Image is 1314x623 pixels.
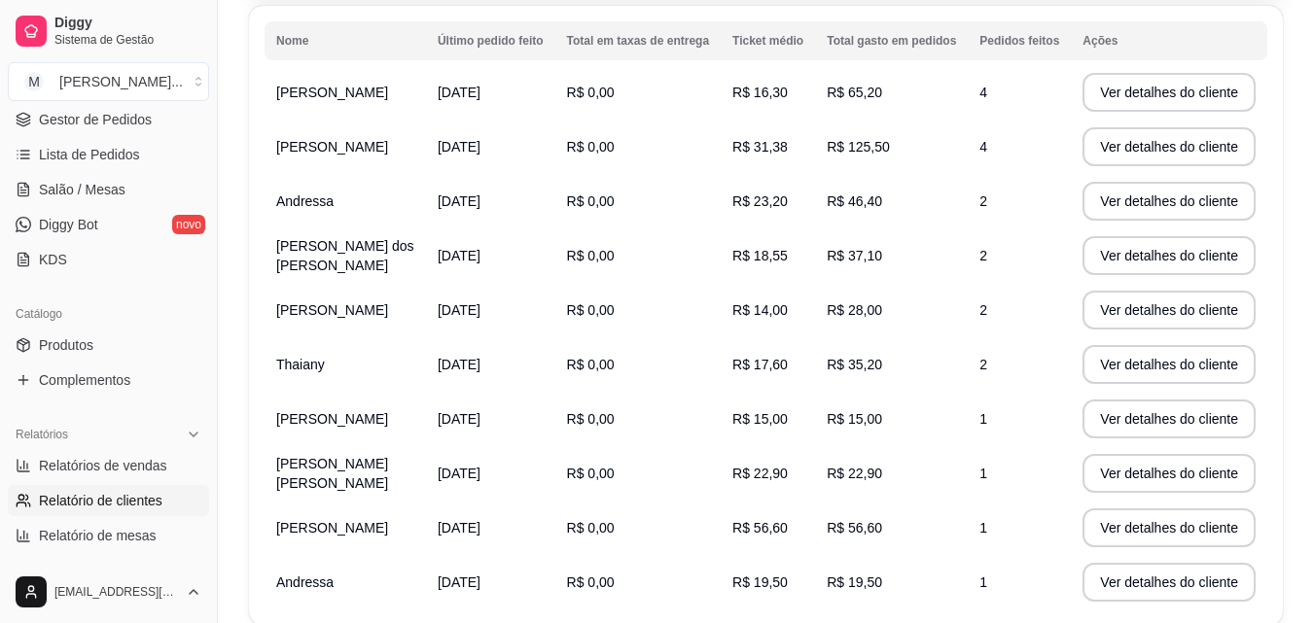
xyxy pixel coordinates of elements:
span: 1 [979,466,987,481]
a: Diggy Botnovo [8,209,209,240]
span: Produtos [39,335,93,355]
th: Ações [1071,21,1267,60]
span: R$ 35,20 [827,357,882,372]
span: Complementos [39,370,130,390]
span: [DATE] [438,411,480,427]
button: Ver detalhes do cliente [1083,291,1256,329]
span: 4 [979,139,987,155]
span: M [24,72,44,91]
button: Ver detalhes do cliente [1083,454,1256,493]
th: Nome [265,21,426,60]
span: [DATE] [438,248,480,263]
span: R$ 22,90 [732,466,788,481]
span: R$ 15,00 [732,411,788,427]
span: R$ 0,00 [567,520,615,536]
span: [DATE] [438,85,480,100]
button: Ver detalhes do cliente [1083,182,1256,221]
span: R$ 16,30 [732,85,788,100]
span: [DATE] [438,520,480,536]
th: Total gasto em pedidos [815,21,968,60]
span: Diggy [54,15,201,32]
span: Andressa [276,574,334,590]
span: R$ 19,50 [827,574,882,590]
span: R$ 0,00 [567,85,615,100]
span: R$ 15,00 [827,411,882,427]
a: DiggySistema de Gestão [8,8,209,54]
a: Relatório de fidelidadenovo [8,555,209,586]
span: [PERSON_NAME] [276,520,388,536]
span: R$ 17,60 [732,357,788,372]
span: Gestor de Pedidos [39,110,152,129]
button: Ver detalhes do cliente [1083,73,1256,112]
a: Produtos [8,329,209,361]
span: Diggy Bot [39,215,98,234]
th: Ticket médio [721,21,815,60]
span: KDS [39,250,67,269]
span: R$ 31,38 [732,139,788,155]
span: R$ 0,00 [567,466,615,481]
span: [DATE] [438,357,480,372]
span: 1 [979,574,987,590]
span: Relatórios [16,427,68,442]
span: R$ 37,10 [827,248,882,263]
span: R$ 28,00 [827,302,882,318]
a: Lista de Pedidos [8,139,209,170]
span: R$ 0,00 [567,193,615,209]
span: R$ 18,55 [732,248,788,263]
a: Salão / Mesas [8,174,209,205]
span: Lista de Pedidos [39,145,140,164]
span: R$ 65,20 [827,85,882,100]
span: Salão / Mesas [39,180,125,199]
span: [DATE] [438,574,480,590]
button: Ver detalhes do cliente [1083,127,1256,166]
span: [DATE] [438,302,480,318]
span: [PERSON_NAME] [276,139,388,155]
span: [PERSON_NAME] [PERSON_NAME] [276,456,388,491]
th: Pedidos feitos [968,21,1071,60]
span: [DATE] [438,466,480,481]
th: Total em taxas de entrega [555,21,722,60]
span: 2 [979,357,987,372]
span: Relatório de clientes [39,491,162,510]
span: R$ 0,00 [567,139,615,155]
span: [PERSON_NAME] [276,302,388,318]
span: R$ 14,00 [732,302,788,318]
div: [PERSON_NAME] ... [59,72,183,91]
div: Catálogo [8,298,209,329]
button: [EMAIL_ADDRESS][DOMAIN_NAME] [8,569,209,615]
a: Relatório de clientes [8,485,209,516]
span: Thaiany [276,357,325,372]
span: R$ 0,00 [567,248,615,263]
span: Andressa [276,193,334,209]
span: R$ 125,50 [827,139,890,155]
span: Relatórios de vendas [39,456,167,475]
span: 1 [979,520,987,536]
span: R$ 56,60 [732,520,788,536]
span: R$ 22,90 [827,466,882,481]
button: Ver detalhes do cliente [1083,345,1256,384]
span: R$ 0,00 [567,411,615,427]
span: 2 [979,302,987,318]
span: R$ 0,00 [567,357,615,372]
a: KDS [8,244,209,275]
span: R$ 23,20 [732,193,788,209]
a: Relatório de mesas [8,520,209,551]
span: [PERSON_NAME] [276,85,388,100]
span: R$ 0,00 [567,302,615,318]
span: 4 [979,85,987,100]
span: 1 [979,411,987,427]
a: Complementos [8,364,209,396]
span: [PERSON_NAME] dos [PERSON_NAME] [276,238,414,273]
button: Ver detalhes do cliente [1083,236,1256,275]
a: Gestor de Pedidos [8,104,209,135]
span: R$ 0,00 [567,574,615,590]
span: 2 [979,193,987,209]
span: [DATE] [438,193,480,209]
button: Select a team [8,62,209,101]
span: [PERSON_NAME] [276,411,388,427]
span: [DATE] [438,139,480,155]
span: Sistema de Gestão [54,32,201,48]
button: Ver detalhes do cliente [1083,399,1256,438]
button: Ver detalhes do cliente [1083,508,1256,547]
button: Ver detalhes do cliente [1083,563,1256,602]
